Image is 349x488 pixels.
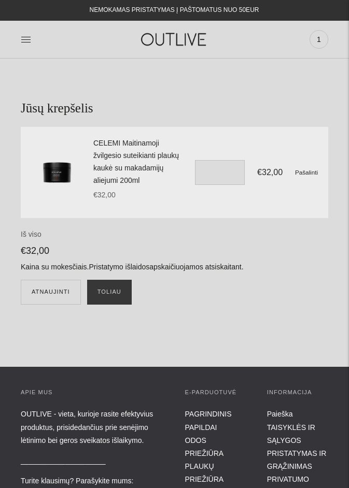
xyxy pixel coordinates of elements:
a: PAGRINDINIS [185,410,232,418]
p: €32,00 [21,243,328,259]
button: Toliau [87,280,132,305]
input: Translation missing: en.cart.general.item_quantity [195,160,245,185]
span: 1 [312,32,326,47]
a: PRISTATYMAS IR GRĄŽINIMAS [267,449,327,470]
a: ODOS PRIEŽIŪRA [185,436,224,457]
h3: INFORMACIJA [267,387,328,398]
a: CELEMI Maitinamoji žvilgesio suteikianti plaukų kaukė su makadamijų aliejumi 200ml [93,137,185,187]
button: Atnaujinti [21,280,81,305]
a: 1 [310,28,328,51]
p: _____________________ [21,454,164,467]
p: Turite klausimų? Parašykite mums: [21,475,164,487]
img: OUTLIVE [126,26,224,53]
img: CELEMI Maitinamoji žvilgesio suteikianti plaukų kaukė su makadamijų aliejumi 200ml [31,147,83,198]
small: Pašalinti [295,169,318,176]
div: €32,00 [93,189,185,202]
p: Iš viso [21,228,328,241]
h3: E-parduotuvė [185,387,246,398]
p: Kaina su mokesčiais. apskaičiuojamos atsiskaitant. [21,261,328,274]
a: Pristatymo išlaidos [89,263,150,271]
a: PLAUKŲ PRIEŽIŪRA [185,462,224,483]
a: TAISYKLĖS IR SĄLYGOS [267,423,315,444]
div: NEMOKAMAS PRISTATYMAS Į PAŠTOMATUS NUO 50EUR [90,4,259,17]
div: €32,00 [245,165,295,179]
p: OUTLIVE - vieta, kurioje rasite efektyvius produktus, prisidedančius prie senėjimo lėtinimo bei g... [21,408,164,447]
a: Paieška [267,410,293,418]
h1: Jūsų krepšelis [21,100,328,117]
h3: APIE MUS [21,387,164,398]
a: Pašalinti [295,168,318,176]
a: PAPILDAI [185,423,217,432]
